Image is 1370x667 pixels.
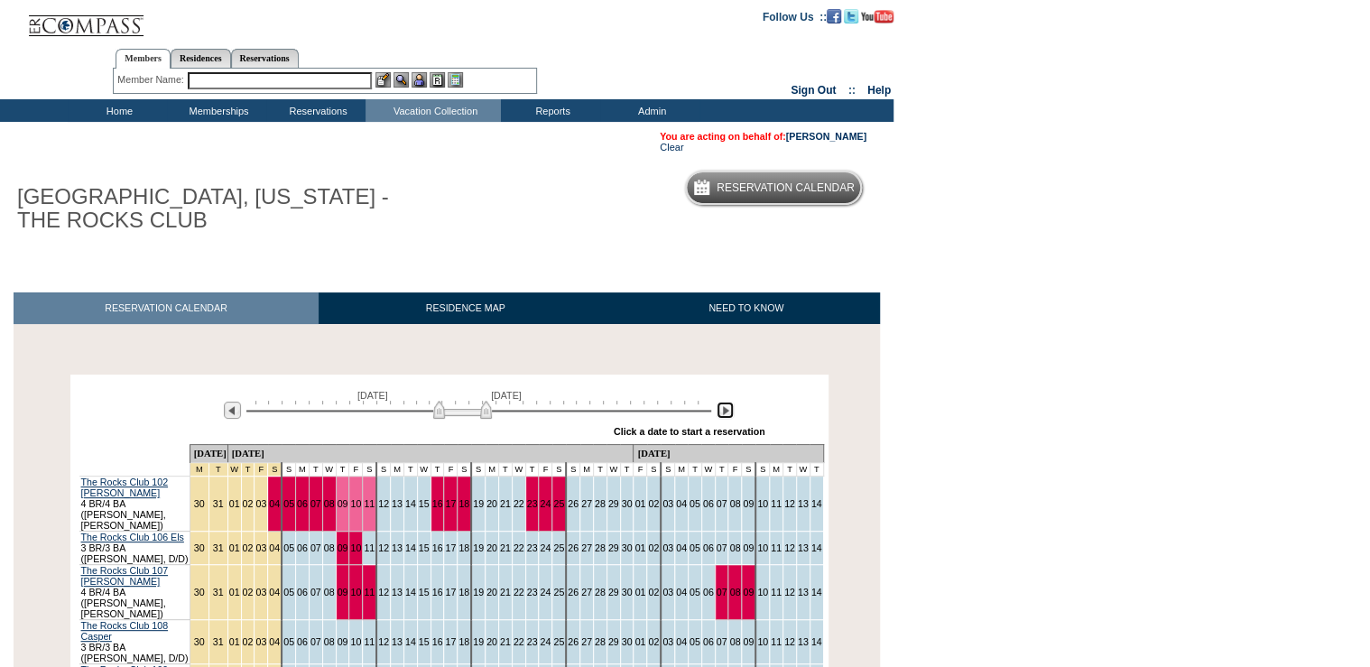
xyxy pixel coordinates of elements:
a: 02 [243,587,254,598]
span: You are acting on behalf of: [660,131,866,142]
a: 02 [648,587,659,598]
a: 28 [595,542,606,553]
a: 04 [269,587,280,598]
a: 03 [255,636,266,647]
a: 06 [703,498,714,509]
a: 11 [771,587,782,598]
a: 13 [798,587,809,598]
a: 15 [419,587,430,598]
a: 12 [784,587,795,598]
a: 01 [229,636,240,647]
a: 29 [608,636,619,647]
a: 22 [514,498,524,509]
a: 10 [757,498,768,509]
a: 14 [811,587,822,598]
a: 11 [771,542,782,553]
a: 30 [622,498,633,509]
a: 12 [378,542,389,553]
a: 29 [608,498,619,509]
a: 14 [811,636,822,647]
td: M [770,463,783,477]
a: The Rocks Club 108 Casper [81,620,169,642]
a: 05 [690,542,700,553]
a: 31 [213,587,224,598]
div: Click a date to start a reservation [614,426,765,437]
a: 25 [553,587,564,598]
a: 30 [194,587,205,598]
a: 30 [622,636,633,647]
a: 02 [243,498,254,509]
a: 24 [540,542,551,553]
a: 26 [568,636,579,647]
a: 13 [392,542,403,553]
a: 01 [229,587,240,598]
a: 22 [514,542,524,553]
a: 15 [419,498,430,509]
a: 11 [364,498,375,509]
a: 31 [213,636,224,647]
a: 04 [269,542,280,553]
a: 22 [514,636,524,647]
a: The Rocks Club 107 [PERSON_NAME] [81,565,169,587]
td: T [336,463,349,477]
a: 14 [405,542,416,553]
td: Vacation Collection [366,99,501,122]
a: 09 [338,542,348,553]
td: M [295,463,309,477]
td: F [444,463,458,477]
a: 08 [729,542,740,553]
td: F [349,463,363,477]
td: W [701,463,715,477]
td: W [322,463,336,477]
a: 02 [243,636,254,647]
a: 25 [553,542,564,553]
a: 18 [458,636,469,647]
a: 19 [473,542,484,553]
a: 18 [458,498,469,509]
td: 3 BR/3 BA ([PERSON_NAME], D/D) [79,620,190,664]
img: Previous [224,402,241,419]
a: 26 [568,587,579,598]
a: 10 [350,636,361,647]
td: T [403,463,417,477]
a: 28 [595,636,606,647]
a: 10 [757,636,768,647]
td: S [742,463,755,477]
td: Spring Break Wk 4 2026 [190,463,208,477]
h1: [GEOGRAPHIC_DATA], [US_STATE] - THE ROCKS CLUB [14,181,418,236]
a: 02 [648,636,659,647]
td: Reservations [266,99,366,122]
a: 04 [676,542,687,553]
a: Sign Out [791,84,836,97]
td: T [688,463,701,477]
td: Follow Us :: [763,9,827,23]
span: [DATE] [491,390,522,401]
a: 04 [676,498,687,509]
a: 31 [213,542,224,553]
a: 13 [798,636,809,647]
a: 21 [500,498,511,509]
img: View [393,72,409,88]
td: T [309,463,322,477]
td: Memberships [167,99,266,122]
a: 16 [432,542,443,553]
a: 12 [378,636,389,647]
a: 12 [784,636,795,647]
a: 01 [634,636,645,647]
h5: Reservation Calendar [717,182,855,194]
a: 24 [540,498,551,509]
a: 02 [243,542,254,553]
a: 10 [350,542,361,553]
a: 06 [297,498,308,509]
td: 3 BR/3 BA ([PERSON_NAME], D/D) [79,532,190,565]
a: 13 [392,636,403,647]
a: Follow us on Twitter [844,10,858,21]
td: 4 BR/4 BA ([PERSON_NAME], [PERSON_NAME]) [79,477,190,532]
a: 08 [729,587,740,598]
a: 09 [743,498,754,509]
a: 02 [648,498,659,509]
td: F [728,463,742,477]
td: W [417,463,430,477]
td: W [796,463,810,477]
a: 19 [473,498,484,509]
